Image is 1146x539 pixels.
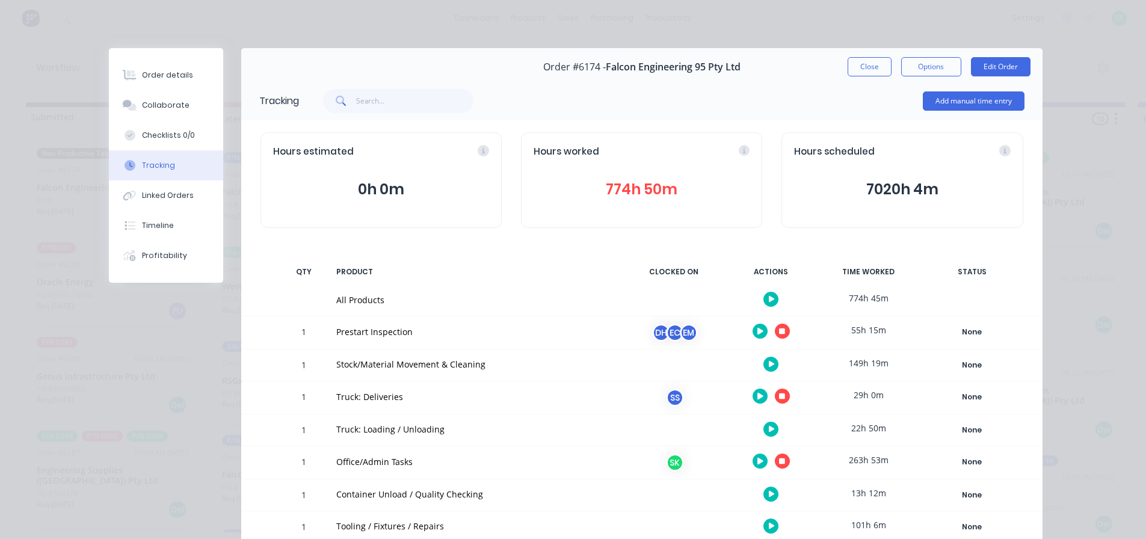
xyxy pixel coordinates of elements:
div: Tooling / Fixtures / Repairs [336,520,614,532]
div: Tracking [142,160,175,171]
button: Add manual time entry [923,91,1024,111]
span: Hours worked [534,145,599,159]
button: None [928,357,1016,374]
div: 13h 12m [824,479,914,507]
button: Timeline [109,211,223,241]
button: Linked Orders [109,180,223,211]
button: Close [848,57,892,76]
div: 263h 53m [824,446,914,473]
span: Order #6174 - [543,61,606,73]
div: None [929,357,1015,373]
div: None [929,519,1015,535]
div: Container Unload / Quality Checking [336,488,614,500]
div: None [929,324,1015,340]
div: None [929,422,1015,438]
div: 149h 19m [824,350,914,377]
div: QTY [286,259,322,285]
span: Hours scheduled [794,145,875,159]
div: STATUS [921,259,1023,285]
div: Collaborate [142,100,189,111]
div: EC [666,324,684,342]
button: None [928,454,1016,470]
div: Truck: Deliveries [336,390,614,403]
div: 55h 15m [824,316,914,343]
div: SK [666,454,684,472]
div: 1 [286,416,322,446]
div: 101h 6m [824,511,914,538]
div: TIME WORKED [824,259,914,285]
div: 1 [286,383,322,414]
div: PRODUCT [329,259,621,285]
div: None [929,389,1015,405]
button: 774h 50m [534,178,750,201]
div: All Products [336,294,614,306]
div: None [929,454,1015,470]
button: None [928,519,1016,535]
div: Checklists 0/0 [142,130,195,141]
div: Order details [142,70,193,81]
button: Options [901,57,961,76]
div: Profitability [142,250,187,261]
div: SS [666,389,684,407]
div: ACTIONS [726,259,816,285]
div: 1 [286,318,322,349]
div: Prestart Inspection [336,325,614,338]
div: Office/Admin Tasks [336,455,614,468]
button: 0h 0m [273,178,489,201]
span: Hours estimated [273,145,354,159]
div: EM [680,324,698,342]
button: Collaborate [109,90,223,120]
span: Falcon Engineering 95 Pty Ltd [606,61,741,73]
button: Order details [109,60,223,90]
div: 1 [286,481,322,511]
div: 29h 0m [824,381,914,408]
button: Profitability [109,241,223,271]
div: 1 [286,448,322,479]
button: Checklists 0/0 [109,120,223,150]
button: None [928,487,1016,504]
input: Search... [356,89,473,113]
div: DH [652,324,670,342]
div: Stock/Material Movement & Cleaning [336,358,614,371]
div: 1 [286,351,322,381]
div: Timeline [142,220,174,231]
button: None [928,422,1016,439]
div: CLOCKED ON [629,259,719,285]
div: Tracking [259,94,299,108]
div: Truck: Loading / Unloading [336,423,614,436]
div: Linked Orders [142,190,194,201]
div: 774h 45m [824,285,914,312]
button: None [928,324,1016,340]
div: 22h 50m [824,414,914,442]
button: 7020h 4m [794,178,1010,201]
div: None [929,487,1015,503]
button: None [928,389,1016,405]
button: Edit Order [971,57,1030,76]
button: Tracking [109,150,223,180]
